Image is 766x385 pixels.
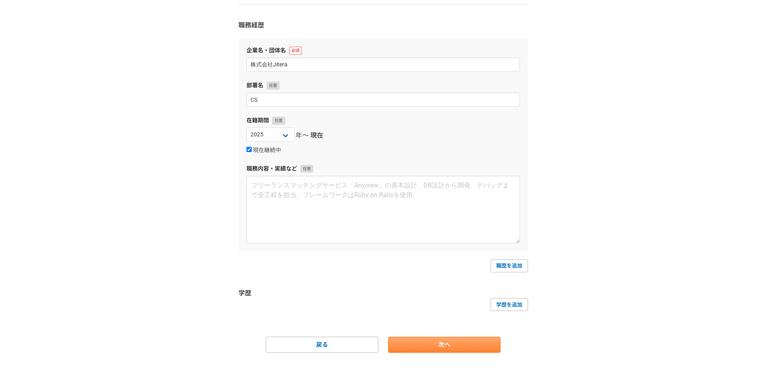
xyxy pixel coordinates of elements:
span: 年〜 [296,131,310,140]
a: 職歴を追加 [491,259,528,272]
a: 次へ [388,337,501,353]
a: 戻る [266,337,378,353]
label: 企業名・団体名 [246,46,520,55]
input: エニィクルー株式会社 [246,58,520,72]
label: 現在継続中 [246,147,281,154]
h3: 職務経歴 [238,21,528,30]
h3: 学歴 [238,288,528,298]
input: 開発2部 [246,93,520,107]
a: 学歴を追加 [491,298,528,311]
label: 職務内容・実績など [246,165,520,173]
label: 部署名 [246,81,520,90]
label: 在籍期間 [246,116,520,125]
span: 現在 [310,131,323,140]
input: 現在継続中 [246,147,252,152]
